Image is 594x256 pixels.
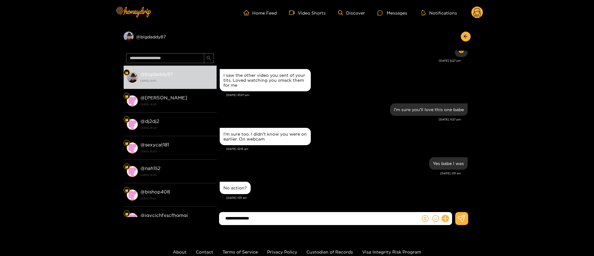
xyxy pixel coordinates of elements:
[125,141,129,145] img: Fan Level
[125,189,129,192] img: Fan Level
[244,10,277,15] a: Home Feed
[140,102,213,107] strong: [DATE] 16:08
[455,45,468,57] div: Sep. 28, 8:27 pm
[220,59,461,63] div: [DATE] 8:27 pm
[220,171,461,176] div: [DATE] 1:01 am
[289,10,298,15] span: video-camera
[127,189,138,201] img: conversation
[226,93,468,97] div: [DATE] 10:27 pm
[394,107,464,112] div: I'm sure you'll love this one babe
[223,132,307,141] div: I'm sure too. I didn't know you were on earlier. On webcam
[140,119,159,124] strong: @ dj2dj2
[140,142,169,147] strong: @ sexycat181
[173,249,187,254] a: About
[433,161,464,166] div: Yes babe I was
[220,128,311,145] div: Sep. 29, 12:15 am
[244,10,252,15] span: home
[140,213,188,218] strong: @ jgvcjchfxscfhgmgj
[429,157,468,170] div: Sep. 29, 1:01 am
[463,34,468,39] span: arrow-left
[220,182,251,194] div: Sep. 29, 1:01 am
[459,48,464,53] div: 😍
[125,71,129,75] img: Fan Level
[289,10,326,15] a: Video Shorts
[127,213,138,224] img: conversation
[226,196,468,200] div: [DATE] 1:01 am
[362,249,421,254] a: Visa Integrity Risk Program
[127,166,138,177] img: conversation
[420,214,430,223] button: dollar
[432,215,439,222] span: smile
[140,172,213,178] strong: [DATE] 16:08
[220,69,311,91] div: Sep. 28, 10:27 pm
[140,78,213,84] strong: [DATE] 01:01
[390,103,468,116] div: Sep. 28, 11:27 pm
[223,73,307,88] div: I saw the other video you sent of your tits. Loved watching you smack them for me
[140,149,213,154] strong: [DATE] 16:08
[124,32,217,41] div: @bigdaddy87
[140,166,161,171] strong: @ nah152
[223,185,247,190] div: No action?
[196,249,213,254] a: Contact
[422,215,429,222] span: dollar
[127,95,138,106] img: conversation
[306,249,353,254] a: Custodian of Records
[140,196,213,201] strong: [DATE] 16:08
[204,53,214,63] button: search
[140,189,170,194] strong: @ bishop408
[222,249,258,254] a: Terms of Service
[125,118,129,122] img: Fan Level
[140,125,213,131] strong: [DATE] 16:08
[461,32,471,41] button: arrow-left
[125,165,129,169] img: Fan Level
[220,117,461,122] div: [DATE] 11:27 pm
[338,10,365,15] a: Discover
[127,142,138,154] img: conversation
[377,9,407,16] div: Messages
[420,10,459,16] button: Notifications
[226,147,468,151] div: [DATE] 12:15 am
[127,72,138,83] img: conversation
[127,119,138,130] img: conversation
[125,94,129,98] img: Fan Level
[140,72,173,77] strong: @ bigdaddy87
[140,95,187,100] strong: @ [PERSON_NAME]
[206,56,211,61] span: search
[267,249,297,254] a: Privacy Policy
[125,212,129,216] img: Fan Level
